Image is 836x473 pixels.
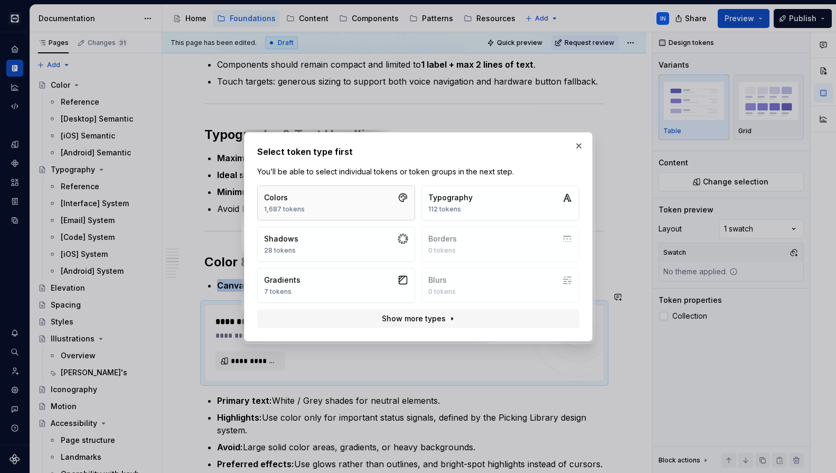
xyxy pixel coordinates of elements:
[264,275,300,285] div: Gradients
[257,186,415,220] button: Colors1,687 tokens
[257,166,579,177] p: You’ll be able to select individual tokens or token groups in the next step.
[257,268,415,303] button: Gradients7 tokens
[257,309,579,328] button: Show more types
[264,234,298,244] div: Shadows
[264,246,298,255] div: 28 tokens
[382,313,446,324] span: Show more types
[428,192,473,203] div: Typography
[421,186,579,220] button: Typography112 tokens
[264,205,305,214] div: 1,687 tokens
[257,227,415,262] button: Shadows28 tokens
[257,145,579,158] h2: Select token type first
[428,205,473,214] div: 112 tokens
[264,287,300,296] div: 7 tokens
[264,192,305,203] div: Colors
